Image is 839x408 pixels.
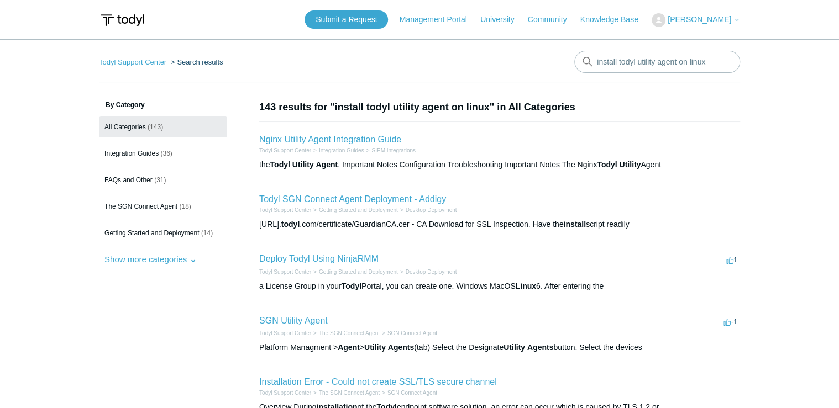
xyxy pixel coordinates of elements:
[259,207,311,213] a: Todyl Support Center
[380,329,437,337] li: SGN Connect Agent
[259,342,740,353] div: Platform Managment > > (tab) Select the Designate button. Select the devices
[311,329,380,337] li: The SGN Connect Agent
[563,220,585,229] em: install
[259,330,311,336] a: Todyl Support Center
[99,143,227,164] a: Integration Guides (36)
[342,282,361,290] em: Todyl
[259,269,311,275] a: Todyl Support Center
[311,146,364,155] li: Integration Guides
[104,150,159,157] span: Integration Guides
[270,160,290,169] em: Todyl
[99,169,227,190] a: FAQs and Other (31)
[668,15,731,24] span: [PERSON_NAME]
[516,282,536,290] em: Linux
[311,268,398,276] li: Getting Started and Deployment
[319,147,364,153] a: Integration Guides
[259,329,311,337] li: Todyl Support Center
[311,389,380,397] li: The SGN Connect Agent
[726,256,737,264] span: 1
[528,14,578,25] a: Community
[364,146,416,155] li: SIEM Integrations
[259,206,311,214] li: Todyl Support Center
[319,390,380,396] a: The SGN Connect Agent
[99,222,227,243] a: Getting Started and Deployment (14)
[99,249,202,269] button: Show more categories
[400,14,478,25] a: Management Portal
[259,389,311,397] li: Todyl Support Center
[259,316,328,325] a: SGN Utility Agent
[169,58,223,66] li: Search results
[99,100,227,110] h3: By Category
[574,51,740,73] input: Search
[580,14,649,25] a: Knowledge Base
[99,10,146,30] img: Todyl Support Center Help Center home page
[597,160,617,169] em: Todyl
[388,343,414,352] em: Agents
[104,203,177,210] span: The SGN Connect Agent
[259,135,401,144] a: Nginx Utility Agent Integration Guide
[723,317,737,326] span: -1
[259,280,740,292] div: a License Group in your Portal, you can create one. Windows MacOS 6. After entering the
[380,389,437,397] li: SGN Connect Agent
[259,268,311,276] li: Todyl Support Center
[387,330,437,336] a: SGN Connect Agent
[371,147,415,153] a: SIEM Integrations
[387,390,437,396] a: SGN Connect Agent
[316,160,338,169] em: Agent
[259,377,497,386] a: Installation Error - Could not create SSL/TLS secure channel
[179,203,191,210] span: (18)
[259,254,379,263] a: Deploy Todyl Using NinjaRMM
[364,343,386,352] em: Utility
[99,116,227,137] a: All Categories (143)
[259,390,311,396] a: Todyl Support Center
[311,206,398,214] li: Getting Started and Deployment
[99,58,166,66] a: Todyl Support Center
[319,207,398,213] a: Getting Started and Deployment
[259,219,740,230] div: [URL]. .com/certificate/GuardianCA.cer - CA Download for SSL Inspection. Have the script readily
[104,229,199,237] span: Getting Started and Deployment
[406,207,457,213] a: Desktop Deployment
[652,13,740,27] button: [PERSON_NAME]
[201,229,213,237] span: (14)
[259,147,311,153] a: Todyl Support Center
[527,343,553,352] em: Agents
[398,206,457,214] li: Desktop Deployment
[148,123,163,131] span: (143)
[160,150,172,157] span: (36)
[259,159,740,171] div: the . Important Notes Configuration Troubleshooting Important Notes The Nginx Agent
[305,10,388,29] a: Submit a Request
[154,176,166,184] span: (31)
[319,330,380,336] a: The SGN Connect Agent
[99,196,227,217] a: The SGN Connect Agent (18)
[319,269,398,275] a: Getting Started and Deployment
[281,220,300,229] em: todyl
[259,194,446,204] a: Todyl SGN Connect Agent Deployment - Addigy
[259,146,311,155] li: Todyl Support Center
[406,269,457,275] a: Desktop Deployment
[259,100,740,115] h1: 143 results for "install todyl utility agent on linux" in All Categories
[504,343,525,352] em: Utility
[619,160,641,169] em: Utility
[338,343,360,352] em: Agent
[480,14,525,25] a: University
[99,58,169,66] li: Todyl Support Center
[292,160,314,169] em: Utility
[104,176,153,184] span: FAQs and Other
[104,123,146,131] span: All Categories
[398,268,457,276] li: Desktop Deployment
